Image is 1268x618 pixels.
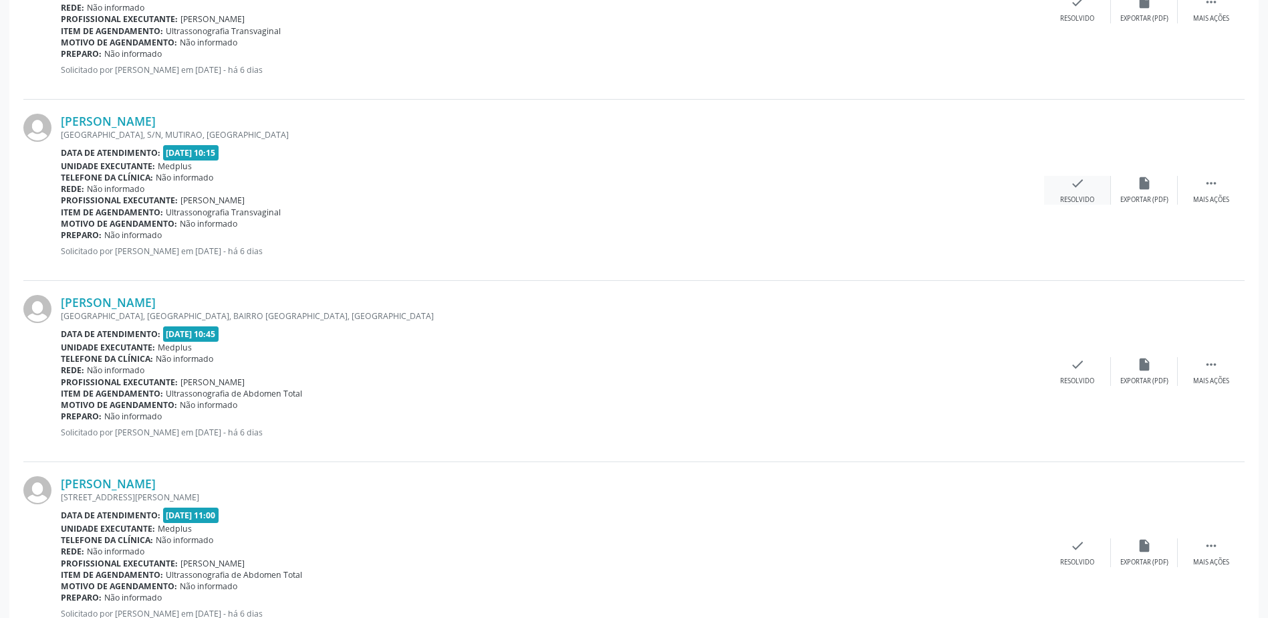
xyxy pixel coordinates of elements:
b: Rede: [61,183,84,195]
span: [DATE] 10:15 [163,145,219,161]
div: Resolvido [1060,558,1094,567]
b: Data de atendimento: [61,510,160,521]
div: Exportar (PDF) [1120,558,1168,567]
div: [GEOGRAPHIC_DATA], S/N, MUTIRAO, [GEOGRAPHIC_DATA] [61,129,1044,140]
div: Exportar (PDF) [1120,195,1168,205]
div: Mais ações [1193,14,1229,23]
span: Não informado [87,365,144,376]
b: Data de atendimento: [61,328,160,340]
img: img [23,114,51,142]
b: Item de agendamento: [61,207,163,218]
a: [PERSON_NAME] [61,295,156,310]
b: Profissional executante: [61,558,178,569]
a: [PERSON_NAME] [61,114,156,128]
span: [DATE] 10:45 [163,326,219,342]
span: Não informado [156,172,213,183]
i: insert_drive_file [1137,357,1152,372]
span: Não informado [104,592,162,603]
span: Não informado [180,581,237,592]
b: Motivo de agendamento: [61,37,177,48]
b: Telefone da clínica: [61,172,153,183]
b: Telefone da clínica: [61,353,153,365]
b: Motivo de agendamento: [61,218,177,229]
b: Preparo: [61,411,102,422]
b: Motivo de agendamento: [61,399,177,411]
b: Preparo: [61,229,102,241]
b: Data de atendimento: [61,147,160,159]
span: Ultrassonografia de Abdomen Total [166,388,302,399]
span: Ultrassonografia Transvaginal [166,207,281,218]
div: [STREET_ADDRESS][PERSON_NAME] [61,492,1044,503]
span: Não informado [104,411,162,422]
span: Ultrassonografia de Abdomen Total [166,569,302,581]
span: Ultrassonografia Transvaginal [166,25,281,37]
span: Não informado [104,48,162,60]
span: Não informado [87,2,144,13]
i: insert_drive_file [1137,538,1152,553]
span: Não informado [180,399,237,411]
b: Item de agendamento: [61,569,163,581]
img: img [23,295,51,323]
i:  [1204,538,1219,553]
span: Não informado [156,353,213,365]
b: Rede: [61,365,84,376]
p: Solicitado por [PERSON_NAME] em [DATE] - há 6 dias [61,427,1044,438]
p: Solicitado por [PERSON_NAME] em [DATE] - há 6 dias [61,245,1044,257]
b: Unidade executante: [61,523,155,534]
div: Mais ações [1193,558,1229,567]
b: Profissional executante: [61,195,178,206]
span: Medplus [158,161,192,172]
img: img [23,476,51,504]
b: Telefone da clínica: [61,534,153,546]
div: Resolvido [1060,14,1094,23]
span: Não informado [87,546,144,557]
b: Rede: [61,546,84,557]
div: Resolvido [1060,195,1094,205]
span: Não informado [156,534,213,546]
span: [PERSON_NAME] [180,558,245,569]
b: Preparo: [61,592,102,603]
i: check [1070,176,1085,191]
i: check [1070,538,1085,553]
div: [GEOGRAPHIC_DATA], [GEOGRAPHIC_DATA], BAIRRO [GEOGRAPHIC_DATA], [GEOGRAPHIC_DATA] [61,310,1044,322]
b: Item de agendamento: [61,388,163,399]
b: Unidade executante: [61,342,155,353]
i: insert_drive_file [1137,176,1152,191]
i:  [1204,357,1219,372]
span: Não informado [104,229,162,241]
a: [PERSON_NAME] [61,476,156,491]
span: Medplus [158,342,192,353]
b: Profissional executante: [61,377,178,388]
span: Medplus [158,523,192,534]
b: Rede: [61,2,84,13]
i:  [1204,176,1219,191]
div: Exportar (PDF) [1120,377,1168,386]
span: Não informado [180,37,237,48]
b: Preparo: [61,48,102,60]
span: Não informado [180,218,237,229]
div: Mais ações [1193,377,1229,386]
span: Não informado [87,183,144,195]
b: Profissional executante: [61,13,178,25]
span: [DATE] 11:00 [163,508,219,523]
i: check [1070,357,1085,372]
b: Unidade executante: [61,161,155,172]
div: Exportar (PDF) [1120,14,1168,23]
div: Resolvido [1060,377,1094,386]
b: Item de agendamento: [61,25,163,37]
div: Mais ações [1193,195,1229,205]
span: [PERSON_NAME] [180,195,245,206]
span: [PERSON_NAME] [180,377,245,388]
b: Motivo de agendamento: [61,581,177,592]
p: Solicitado por [PERSON_NAME] em [DATE] - há 6 dias [61,64,1044,76]
span: [PERSON_NAME] [180,13,245,25]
